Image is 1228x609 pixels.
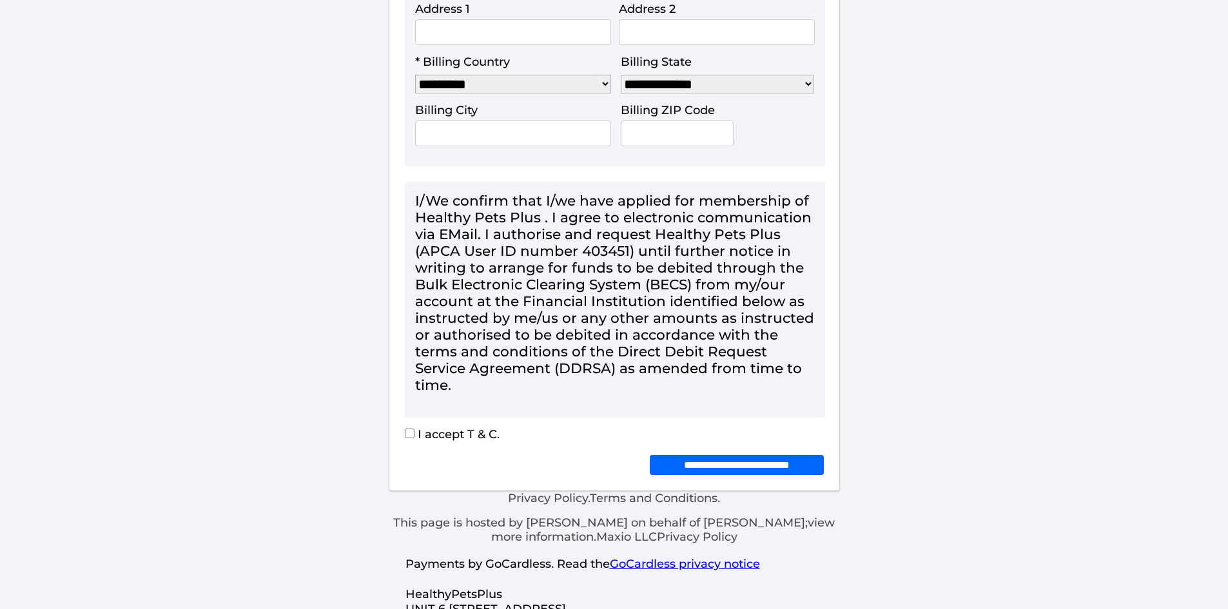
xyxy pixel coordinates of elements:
[491,516,835,544] a: view more information.
[415,55,510,69] label: * Billing Country
[415,192,815,393] div: I/We confirm that I/we have applied for membership of Healthy Pets Plus . I agree to electronic c...
[415,2,470,16] label: Address 1
[389,516,840,544] p: This page is hosted by [PERSON_NAME] on behalf of [PERSON_NAME]; Maxio LLC
[621,55,692,69] label: Billing State
[508,491,588,505] a: Privacy Policy
[619,2,676,16] label: Address 2
[621,103,715,117] label: Billing ZIP Code
[415,103,478,117] label: Billing City
[405,429,414,438] input: I accept T & C.
[405,427,500,441] label: I accept T & C.
[389,491,840,544] div: . .
[657,530,737,544] a: Privacy Policy
[590,491,717,505] a: Terms and Conditions
[610,557,760,571] a: GoCardless privacy notice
